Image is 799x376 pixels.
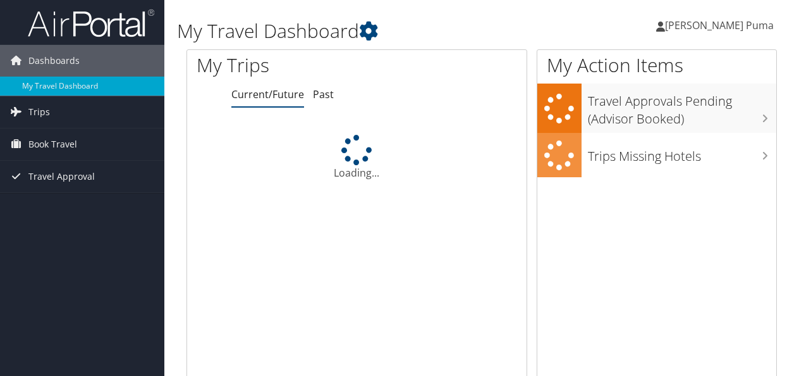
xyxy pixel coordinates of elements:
div: Loading... [187,135,527,180]
a: Current/Future [231,87,304,101]
h1: My Travel Dashboard [177,18,583,44]
a: [PERSON_NAME] Puma [656,6,786,44]
span: Trips [28,96,50,128]
a: Trips Missing Hotels [537,133,776,178]
span: Book Travel [28,128,77,160]
h1: My Trips [197,52,375,78]
a: Past [313,87,334,101]
span: Travel Approval [28,161,95,192]
span: Dashboards [28,45,80,77]
h1: My Action Items [537,52,776,78]
img: airportal-logo.png [28,8,154,38]
h3: Travel Approvals Pending (Advisor Booked) [588,86,776,128]
span: [PERSON_NAME] Puma [665,18,774,32]
h3: Trips Missing Hotels [588,141,776,165]
a: Travel Approvals Pending (Advisor Booked) [537,84,776,132]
